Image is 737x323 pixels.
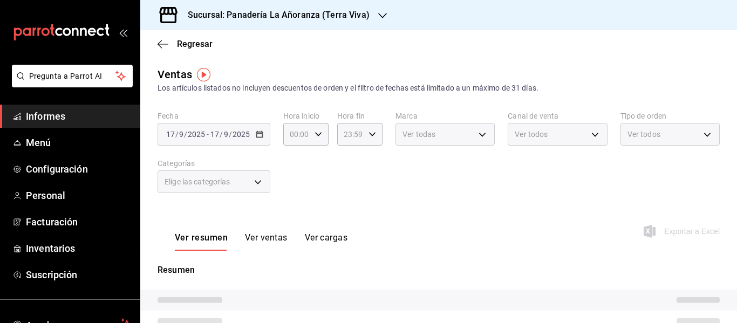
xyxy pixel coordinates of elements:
[166,130,175,139] input: --
[158,39,213,49] button: Regresar
[184,130,187,139] font: /
[26,190,65,201] font: Personal
[177,39,213,49] font: Regresar
[29,72,103,80] font: Pregunta a Parrot AI
[158,265,195,275] font: Resumen
[26,137,51,148] font: Menú
[26,163,88,175] font: Configuración
[620,112,667,120] font: Tipo de orden
[210,130,220,139] input: --
[175,232,347,251] div: pestañas de navegación
[223,130,229,139] input: --
[402,130,435,139] font: Ver todas
[245,232,288,243] font: Ver ventas
[627,130,660,139] font: Ver todos
[188,10,370,20] font: Sucursal: Panadería La Añoranza (Terra Viva)
[158,112,179,120] font: Fecha
[187,130,206,139] input: ----
[305,232,348,243] font: Ver cargas
[26,269,77,280] font: Suscripción
[158,68,192,81] font: Ventas
[158,84,538,92] font: Los artículos listados no incluyen descuentos de orden y el filtro de fechas está limitado a un m...
[26,243,75,254] font: Inventarios
[508,112,558,120] font: Canal de venta
[165,177,230,186] font: Elige las categorías
[119,28,127,37] button: abrir_cajón_menú
[197,68,210,81] img: Marcador de información sobre herramientas
[158,159,195,168] font: Categorías
[395,112,418,120] font: Marca
[179,130,184,139] input: --
[175,232,228,243] font: Ver resumen
[175,130,179,139] font: /
[232,130,250,139] input: ----
[12,65,133,87] button: Pregunta a Parrot AI
[220,130,223,139] font: /
[515,130,548,139] font: Ver todos
[283,112,319,120] font: Hora inicio
[26,111,65,122] font: Informes
[337,112,365,120] font: Hora fin
[8,78,133,90] a: Pregunta a Parrot AI
[207,130,209,139] font: -
[229,130,232,139] font: /
[26,216,78,228] font: Facturación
